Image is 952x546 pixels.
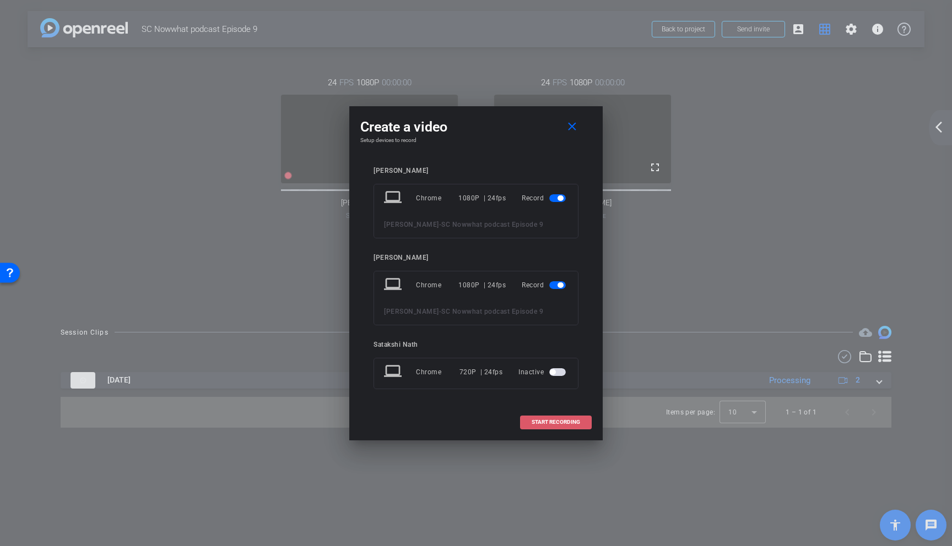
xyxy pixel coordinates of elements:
[416,362,459,382] div: Chrome
[374,341,578,349] div: Satakshi Nath
[384,221,439,228] span: [PERSON_NAME]
[384,362,404,382] mat-icon: laptop
[374,167,578,175] div: [PERSON_NAME]
[384,275,404,295] mat-icon: laptop
[439,221,442,228] span: -
[416,275,458,295] div: Chrome
[458,188,506,208] div: 1080P | 24fps
[360,137,592,144] h4: Setup devices to record
[441,221,543,228] span: SC Nowwhat podcast Episode 9
[360,117,592,137] div: Create a video
[439,308,442,315] span: -
[565,120,579,134] mat-icon: close
[384,188,404,208] mat-icon: laptop
[416,188,458,208] div: Chrome
[441,308,543,315] span: SC Nowwhat podcast Episode 9
[532,419,580,425] span: START RECORDING
[520,416,592,429] button: START RECORDING
[522,275,568,295] div: Record
[458,275,506,295] div: 1080P | 24fps
[459,362,503,382] div: 720P | 24fps
[522,188,568,208] div: Record
[384,308,439,315] span: [PERSON_NAME]
[518,362,568,382] div: Inactive
[374,254,578,262] div: [PERSON_NAME]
